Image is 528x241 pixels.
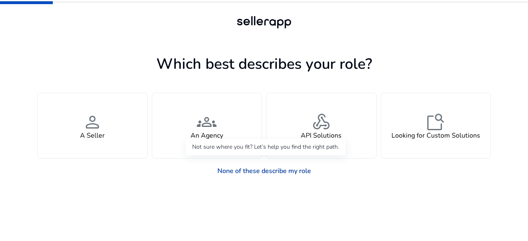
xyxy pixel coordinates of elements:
button: personA Seller [37,93,148,159]
h1: Which best describes your role? [37,55,491,73]
a: None of these describe my role [211,163,318,179]
button: feature_searchLooking for Custom Solutions [381,93,491,159]
h4: A Seller [80,132,105,140]
span: webhook [311,112,331,132]
button: webhookAPI Solutions [266,93,377,159]
button: groupsAn Agency [152,93,262,159]
span: groups [197,112,217,132]
h4: An Agency [191,132,223,140]
h4: API Solutions [301,132,342,140]
h4: Looking for Custom Solutions [391,132,480,140]
span: feature_search [426,112,445,132]
span: person [82,112,102,132]
div: Not sure where you fit? Let’s help you find the right path. [186,139,346,155]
